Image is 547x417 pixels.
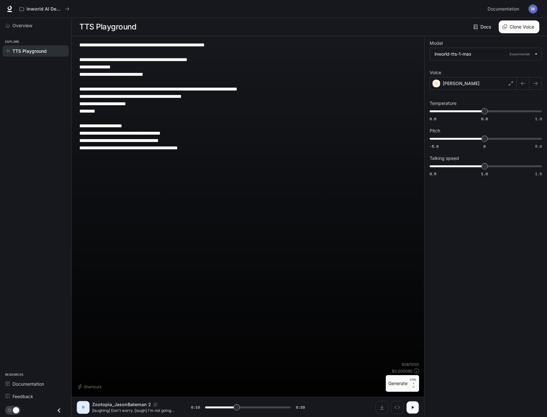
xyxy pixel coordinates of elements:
span: 1.5 [535,171,542,177]
button: All workspaces [17,3,72,15]
span: 1.0 [481,171,488,177]
a: Feedback [3,391,69,402]
span: Overview [12,22,32,29]
button: Close drawer [52,404,66,417]
button: GenerateCTRL +⏎ [386,375,419,392]
p: Pitch [430,129,440,133]
span: Feedback [12,393,33,400]
a: Docs [472,20,494,33]
button: Inspect [391,401,404,414]
p: $ 0.005080 [392,368,413,374]
span: 0 [483,144,486,149]
p: Voice [430,70,441,75]
div: inworld-tts-1-maxExperimental [430,48,542,60]
p: Experimental [508,51,531,57]
span: Documentation [12,381,44,387]
p: [PERSON_NAME] [443,80,480,87]
button: Copy Voice ID [151,403,160,406]
p: Talking speed [430,156,459,161]
img: User avatar [528,4,537,13]
p: Temperature [430,101,456,106]
p: ⏎ [410,378,416,389]
button: User avatar [527,3,539,15]
a: Documentation [3,378,69,389]
span: Dark mode toggle [13,406,19,413]
span: 0:10 [191,404,200,411]
span: -5.0 [430,144,439,149]
div: D [78,402,88,413]
p: Inworld AI Demos [27,6,62,12]
a: TTS Playground [3,45,69,57]
span: 1.0 [535,116,542,122]
span: 0:29 [296,404,305,411]
span: 0.5 [430,171,436,177]
button: Clone Voice [499,20,539,33]
span: TTS Playground [12,48,47,54]
p: Zootopia_JasonBateman 2 [92,401,151,408]
span: 0.6 [430,116,436,122]
span: 5.0 [535,144,542,149]
button: Download audio [376,401,388,414]
span: Documentation [488,5,519,13]
p: [laughing] Don't worry. [laugh] I'm not going to torture you while you eat. [annoyed] So you’re s... [92,408,176,413]
span: 0.8 [481,116,488,122]
p: Model [430,41,443,45]
p: CTRL + [410,378,416,385]
div: inworld-tts-1-max [434,51,531,57]
a: Documentation [485,3,524,15]
a: Overview [3,20,69,31]
button: Shortcuts [77,382,104,392]
h1: TTS Playground [79,20,136,33]
p: 508 / 1000 [401,362,419,367]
